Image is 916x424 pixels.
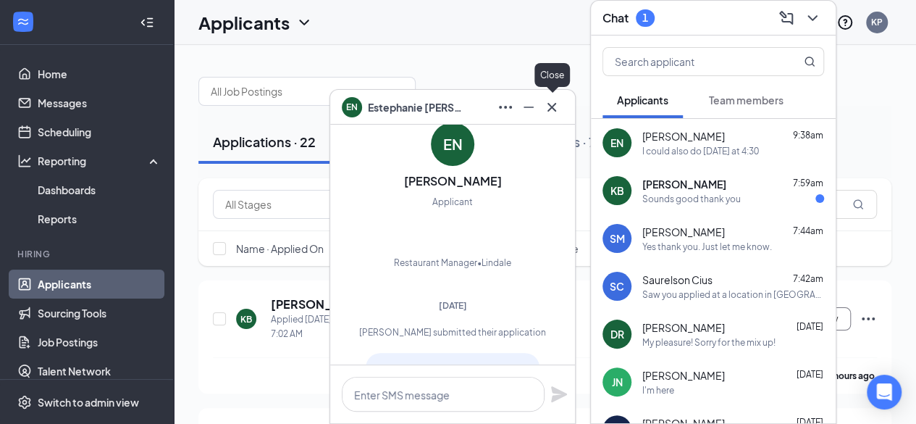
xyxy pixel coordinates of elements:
svg: ChevronDown [392,86,403,97]
a: Reports [38,204,161,233]
svg: QuestionInfo [836,14,854,31]
a: Job Postings [38,328,161,357]
div: EN [610,136,623,150]
input: All Stages [225,196,357,212]
h1: Applicants [198,10,290,35]
button: Cross [540,96,563,119]
svg: Settings [17,395,32,410]
span: [PERSON_NAME] [642,320,725,335]
span: Name · Applied On [236,241,324,256]
svg: ChevronDown [295,14,313,31]
a: Sourcing Tools [38,299,161,328]
div: Yes thank you. Just let me know. [642,241,772,253]
div: Saw you applied at a location in [GEOGRAPHIC_DATA], [GEOGRAPHIC_DATA], but your resume shows you ... [642,288,824,301]
svg: ChevronDown [804,9,821,27]
svg: Analysis [17,154,32,168]
span: [PERSON_NAME] [642,225,725,239]
svg: Minimize [520,99,537,116]
span: 9:38am [793,130,823,141]
div: Close [534,63,570,87]
div: I could also do [DATE] at 4:30 [642,145,759,157]
div: Applicant [432,195,473,209]
div: KB [610,183,624,198]
div: Sounds good thank you [642,193,741,205]
div: SC [610,279,624,294]
svg: MagnifyingGlass [852,199,864,210]
svg: Cross [543,99,560,116]
div: My pleasure! Sorry for the mix up! [642,336,776,349]
a: Talent Network [38,357,161,386]
input: All Job Postings [211,83,386,99]
span: 7:44am [793,225,823,236]
div: Open Intercom Messenger [867,375,902,410]
div: I'm here [642,384,674,396]
svg: Ellipses [497,99,514,116]
svg: Ellipses [860,310,877,328]
svg: WorkstreamLogo [16,14,30,29]
span: [PERSON_NAME] [642,177,726,191]
span: Estephanie [PERSON_NAME] [368,99,469,115]
button: ChevronDown [801,7,824,30]
span: Applicants [617,93,668,107]
div: Applied [DATE] 7:02 AM [271,312,350,341]
div: Hiring [17,248,159,260]
div: EN [443,134,463,154]
div: KP [871,16,883,28]
span: 7:42am [793,273,823,284]
svg: ComposeMessage [778,9,795,27]
div: Applications · 22 [213,133,316,151]
span: [DATE] [797,369,823,380]
span: 7:59am [793,178,823,188]
h3: Chat [602,10,629,26]
span: Saurelson Cius [642,273,713,287]
svg: MagnifyingGlass [804,56,815,67]
div: [PERSON_NAME] submitted their application [343,326,563,338]
svg: Collapse [140,15,154,30]
h3: [PERSON_NAME] [404,173,502,189]
span: [PERSON_NAME] [642,129,725,144]
div: DR [610,327,624,341]
div: 1 [642,12,648,24]
div: SM [610,231,625,246]
a: Scheduling [38,117,161,146]
div: Reporting [38,154,162,168]
span: Team members [709,93,783,107]
b: 3 hours ago [827,370,875,381]
a: Dashboards [38,175,161,204]
a: Applicants [38,270,161,299]
button: Ellipses [494,96,517,119]
input: Search applicant [603,48,775,75]
button: ComposeMessage [775,7,798,30]
a: Messages [38,88,161,117]
svg: Plane [550,386,568,403]
div: Switch to admin view [38,395,139,410]
a: Home [38,59,161,88]
span: [DATE] [439,300,467,311]
div: KB [240,313,252,325]
div: Restaurant Manager • Lindale [394,256,511,270]
button: Minimize [517,96,540,119]
span: [PERSON_NAME] [642,368,725,383]
h5: [PERSON_NAME] [271,296,332,312]
div: JN [612,375,623,389]
span: [DATE] [797,321,823,332]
